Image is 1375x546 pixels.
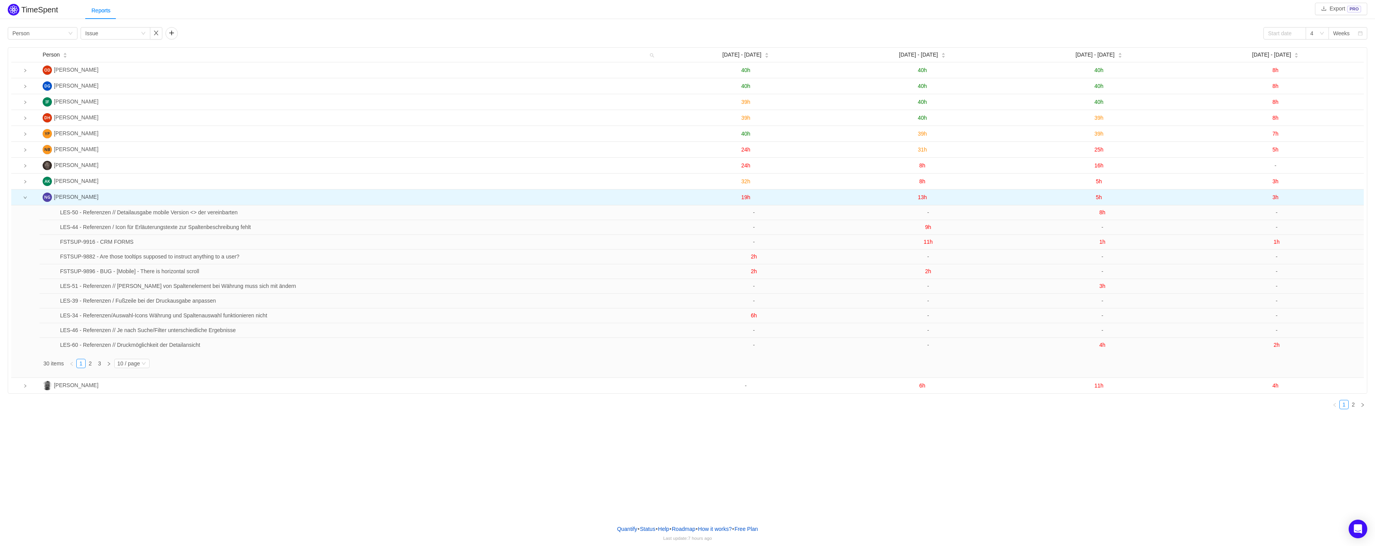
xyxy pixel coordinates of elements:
i: icon: right [23,84,27,88]
i: icon: search [647,48,657,62]
i: icon: right [23,69,27,72]
span: 24h [741,162,750,169]
i: icon: caret-up [765,52,769,54]
i: icon: left [69,362,74,366]
li: Previous Page [67,359,76,368]
li: Next Page [1358,400,1367,409]
span: [PERSON_NAME] [54,382,98,388]
span: - [753,283,755,289]
span: 19h [741,194,750,200]
i: icon: down [141,361,146,367]
img: IF [43,97,52,107]
li: 2 [1349,400,1358,409]
span: 39h [741,99,750,105]
td: FSTSUP-9916 - CRM FORMS [57,235,667,250]
span: • [669,526,671,532]
i: icon: down [141,31,146,36]
td: LES-34 - Referenzen/Auswahl-Icons Währung und Spaltenauswahl funktionieren nicht [57,308,667,323]
span: [DATE] - [DATE] [1252,51,1291,59]
span: 31h [918,146,927,153]
li: 3 [95,359,104,368]
span: - [1101,298,1103,304]
span: 8h [919,178,926,184]
span: 40h [918,67,927,73]
span: - [1276,312,1278,319]
img: EM [43,381,52,390]
span: - [753,224,755,230]
td: LES-60 - Referenzen // Druckmöglichkeit der Detailansicht [57,338,667,352]
button: icon: downloadExportPRO [1315,3,1367,15]
span: • [696,526,698,532]
span: - [1275,162,1277,169]
td: LES-50 - Referenzen // Detailausgabe mobile Version <> der vereinbarten [57,205,667,220]
span: - [753,209,755,215]
i: icon: calendar [1358,31,1363,36]
span: 4h [1100,342,1106,348]
span: 8h [919,162,926,169]
span: - [1276,209,1278,215]
span: 40h [741,83,750,89]
span: - [1101,327,1103,333]
span: 2h [1273,342,1280,348]
div: 4 [1310,28,1313,39]
img: OD [43,65,52,75]
i: icon: left [1332,403,1337,407]
span: [DATE] - [DATE] [1076,51,1115,59]
span: 39h [1094,131,1103,137]
span: 5h [1096,194,1102,200]
td: LES-39 - Referenzen / Fußzeile bei der Druckausgabe anpassen [57,294,667,308]
a: 1 [1340,400,1348,409]
span: 6h [919,382,926,389]
span: - [1101,268,1103,274]
span: [PERSON_NAME] [54,98,98,105]
span: - [1276,268,1278,274]
span: 24h [741,146,750,153]
td: FSTSUP-9882 - Are those tooltips supposed to instruct anything to a user? [57,250,667,264]
span: 40h [741,131,750,137]
li: Next Page [104,359,114,368]
span: 40h [918,115,927,121]
i: icon: caret-down [941,55,945,57]
span: [PERSON_NAME] [54,162,98,168]
span: 8h [1272,99,1279,105]
img: DH [43,113,52,122]
span: [PERSON_NAME] [54,146,98,152]
img: DG [43,81,52,91]
span: 11h [1094,382,1103,389]
span: 16h [1094,162,1103,169]
i: icon: caret-down [1118,55,1122,57]
td: LES-51 - Referenzen // Kopf von Spaltenelement bei Währung muss sich mit ändern [57,279,667,294]
i: icon: caret-up [63,52,67,54]
img: NG [43,193,52,202]
span: 25h [1094,146,1103,153]
span: - [1101,253,1103,260]
div: Open Intercom Messenger [1349,520,1367,538]
a: 2 [86,359,95,368]
div: Sort [764,52,769,57]
span: [DATE] - [DATE] [899,51,938,59]
span: • [638,526,640,532]
i: icon: caret-down [1294,55,1299,57]
span: - [927,253,929,260]
span: - [927,312,929,319]
a: Status [640,523,656,535]
i: icon: right [23,132,27,136]
span: 5h [1272,146,1279,153]
span: - [753,342,755,348]
span: - [1101,312,1103,319]
span: 9h [925,224,931,230]
img: YP [43,129,52,138]
i: icon: caret-up [941,52,945,54]
span: [PERSON_NAME] [54,194,98,200]
span: - [1276,298,1278,304]
i: icon: right [23,100,27,104]
span: 7 hours ago [688,536,712,541]
i: icon: right [23,148,27,152]
div: Sort [1294,52,1299,57]
span: - [1276,283,1278,289]
span: [PERSON_NAME] [54,130,98,136]
span: 4h [1272,382,1279,389]
div: Issue [85,28,98,39]
span: • [656,526,657,532]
